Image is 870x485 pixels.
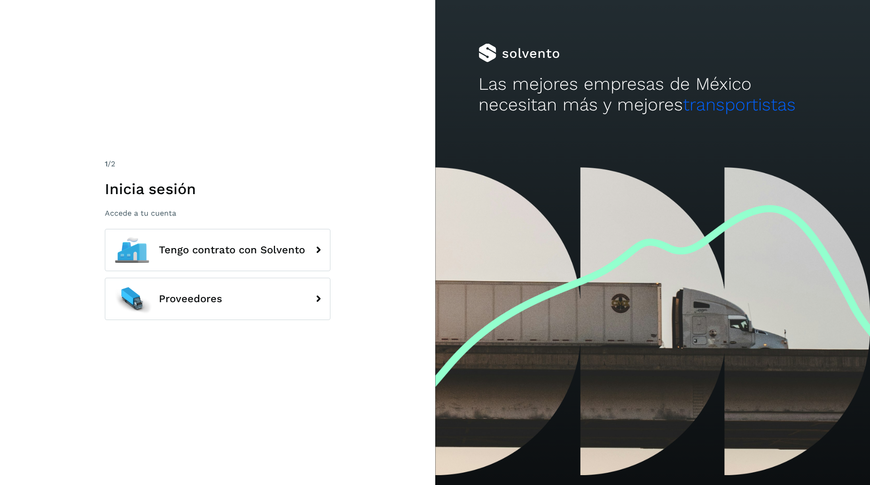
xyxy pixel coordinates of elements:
[105,180,330,198] h1: Inicia sesión
[105,278,330,320] button: Proveedores
[105,229,330,271] button: Tengo contrato con Solvento
[478,74,826,116] h2: Las mejores empresas de México necesitan más y mejores
[105,159,108,168] span: 1
[159,293,222,305] span: Proveedores
[105,209,330,218] p: Accede a tu cuenta
[683,94,796,115] span: transportistas
[159,244,305,256] span: Tengo contrato con Solvento
[105,158,330,170] div: /2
